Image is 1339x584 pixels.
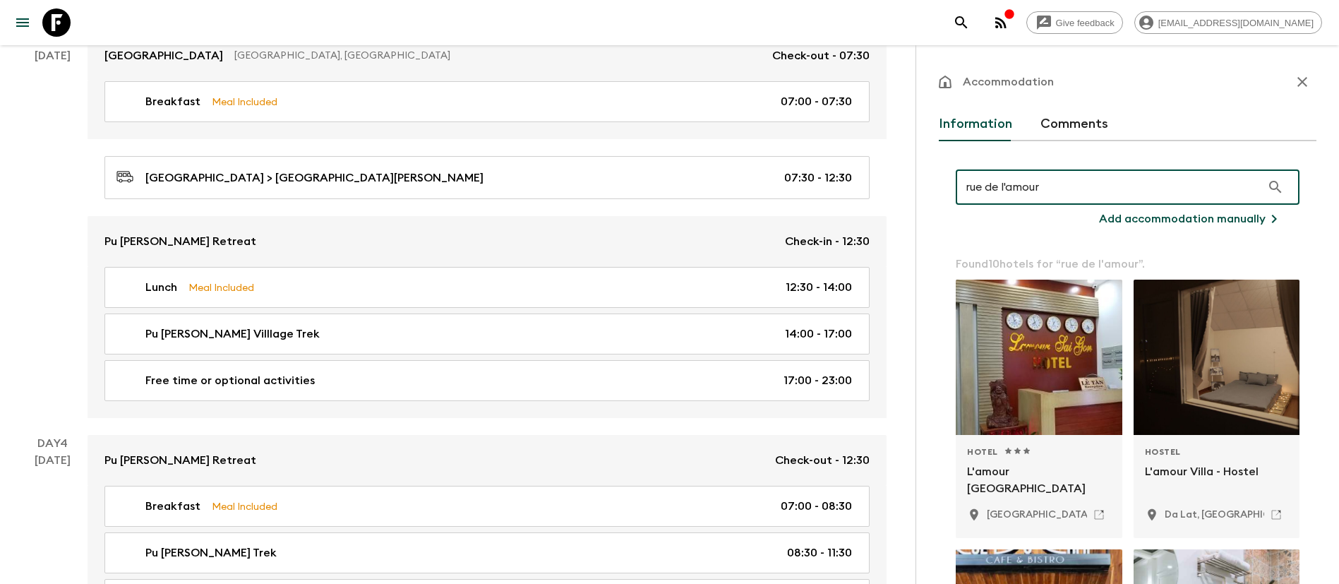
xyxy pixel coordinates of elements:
p: 14:00 - 17:00 [785,326,852,342]
a: Pu [PERSON_NAME] Villlage Trek14:00 - 17:00 [104,314,870,354]
p: Da Lat, Vietnam [1165,508,1306,522]
p: 07:30 - 12:30 [784,169,852,186]
p: Check-out - 12:30 [775,452,870,469]
a: Pu [PERSON_NAME] RetreatCheck-in - 12:30 [88,216,887,267]
button: Add accommodation manually [1082,205,1299,233]
p: 12:30 - 14:00 [786,279,852,296]
button: Comments [1040,107,1108,141]
div: [EMAIL_ADDRESS][DOMAIN_NAME] [1134,11,1322,34]
a: BreakfastMeal Included07:00 - 07:30 [104,81,870,122]
p: Meal Included [212,499,277,514]
a: [GEOGRAPHIC_DATA] > [GEOGRAPHIC_DATA][PERSON_NAME]07:30 - 12:30 [104,156,870,199]
p: 08:30 - 11:30 [787,544,852,561]
a: [GEOGRAPHIC_DATA][GEOGRAPHIC_DATA], [GEOGRAPHIC_DATA]Check-out - 07:30 [88,30,887,81]
button: Information [939,107,1012,141]
p: Pu [PERSON_NAME] Retreat [104,233,256,250]
button: menu [8,8,37,37]
p: L'amour Villa - Hostel [1145,463,1289,497]
p: [GEOGRAPHIC_DATA], [GEOGRAPHIC_DATA] [234,49,761,63]
span: Give feedback [1048,18,1122,28]
p: Pu [PERSON_NAME] Villlage Trek [145,326,320,342]
p: Lunch [145,279,177,296]
p: [GEOGRAPHIC_DATA] > [GEOGRAPHIC_DATA][PERSON_NAME] [145,169,484,186]
p: Ho Chi Minh City, Vietnam [987,508,1200,522]
p: Check-in - 12:30 [785,233,870,250]
a: BreakfastMeal Included07:00 - 08:30 [104,486,870,527]
p: Day 4 [17,435,88,452]
span: Hostel [1145,446,1182,458]
p: 07:00 - 07:30 [781,93,852,110]
p: Free time or optional activities [145,372,315,389]
div: [DATE] [35,47,71,418]
p: Add accommodation manually [1099,210,1266,227]
p: Breakfast [145,498,200,515]
a: Pu [PERSON_NAME] Trek08:30 - 11:30 [104,532,870,573]
span: [EMAIL_ADDRESS][DOMAIN_NAME] [1151,18,1321,28]
p: Check-out - 07:30 [772,47,870,64]
p: Accommodation [963,73,1054,90]
p: Pu [PERSON_NAME] Retreat [104,452,256,469]
input: Search for a region or hotel... [956,167,1261,207]
p: 07:00 - 08:30 [781,498,852,515]
p: L'amour [GEOGRAPHIC_DATA] [967,463,1111,497]
a: LunchMeal Included12:30 - 14:00 [104,267,870,308]
p: 17:00 - 23:00 [783,372,852,389]
p: Breakfast [145,93,200,110]
a: Free time or optional activities17:00 - 23:00 [104,360,870,401]
p: Found 10 hotels for “ rue de l'amour ”. [956,256,1299,273]
p: Meal Included [212,94,277,109]
p: [GEOGRAPHIC_DATA] [104,47,223,64]
p: Meal Included [188,280,254,295]
div: Photo of L'amour Villa - Hostel [1134,280,1300,435]
div: Photo of L'amour Saigon Hotel [956,280,1122,435]
p: Pu [PERSON_NAME] Trek [145,544,277,561]
a: Pu [PERSON_NAME] RetreatCheck-out - 12:30 [88,435,887,486]
span: Hotel [967,446,998,458]
a: Give feedback [1026,11,1123,34]
button: search adventures [947,8,975,37]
